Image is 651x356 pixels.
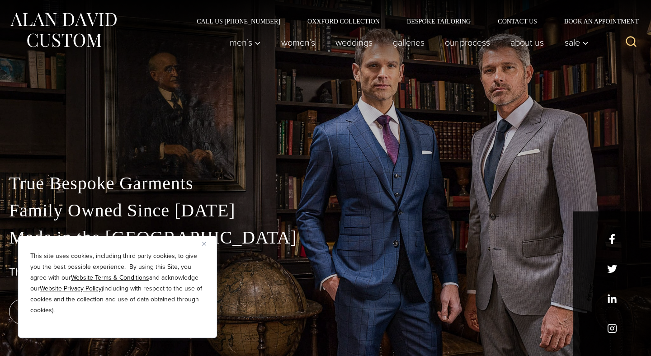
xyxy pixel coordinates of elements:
[202,238,213,249] button: Close
[383,33,435,52] a: Galleries
[620,32,642,53] button: View Search Form
[9,170,642,251] p: True Bespoke Garments Family Owned Since [DATE] Made in the [GEOGRAPHIC_DATA]
[229,38,261,47] span: Men’s
[9,299,136,324] a: book an appointment
[202,242,206,246] img: Close
[71,273,149,282] a: Website Terms & Conditions
[40,284,102,293] a: Website Privacy Policy
[30,251,205,316] p: This site uses cookies, including third party cookies, to give you the best possible experience. ...
[393,18,484,24] a: Bespoke Tailoring
[183,18,642,24] nav: Secondary Navigation
[325,33,383,52] a: weddings
[500,33,554,52] a: About Us
[9,10,118,50] img: Alan David Custom
[219,33,594,52] nav: Primary Navigation
[294,18,393,24] a: Oxxford Collection
[9,266,642,279] h1: The Best Custom Suits NYC Has to Offer
[551,18,642,24] a: Book an Appointment
[271,33,325,52] a: Women’s
[435,33,500,52] a: Our Process
[183,18,294,24] a: Call Us [PHONE_NUMBER]
[484,18,551,24] a: Contact Us
[564,38,589,47] span: Sale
